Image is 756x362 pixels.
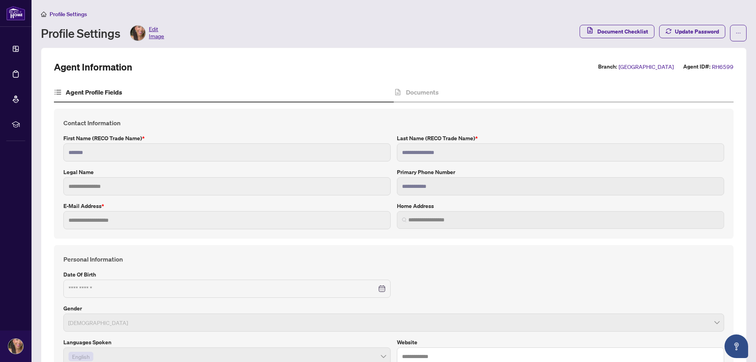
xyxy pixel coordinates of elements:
span: [GEOGRAPHIC_DATA] [619,62,674,71]
label: Gender [63,304,724,313]
span: English [69,352,93,361]
span: English [72,352,90,361]
label: Languages spoken [63,338,391,347]
div: Profile Settings [41,25,164,41]
button: Update Password [659,25,725,38]
label: Home Address [397,202,724,210]
label: Branch: [598,62,617,71]
h4: Personal Information [63,254,724,264]
span: RH6599 [712,62,734,71]
img: logo [6,6,25,20]
button: Document Checklist [580,25,654,38]
label: Date of Birth [63,270,391,279]
h4: Agent Profile Fields [66,87,122,97]
label: Primary Phone Number [397,168,724,176]
img: Profile Icon [8,339,23,354]
h2: Agent Information [54,61,132,73]
span: Document Checklist [597,25,648,38]
span: Update Password [675,25,719,38]
span: ellipsis [736,30,741,36]
h4: Contact Information [63,118,724,128]
img: search_icon [402,217,407,222]
label: E-mail Address [63,202,391,210]
img: Profile Icon [130,26,145,41]
label: First Name (RECO Trade Name) [63,134,391,143]
span: Profile Settings [50,11,87,18]
label: Agent ID#: [683,62,710,71]
button: Open asap [724,334,748,358]
label: Website [397,338,724,347]
label: Legal Name [63,168,391,176]
span: Female [68,315,719,330]
span: Edit Image [149,25,164,41]
span: home [41,11,46,17]
label: Last Name (RECO Trade Name) [397,134,724,143]
h4: Documents [406,87,439,97]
